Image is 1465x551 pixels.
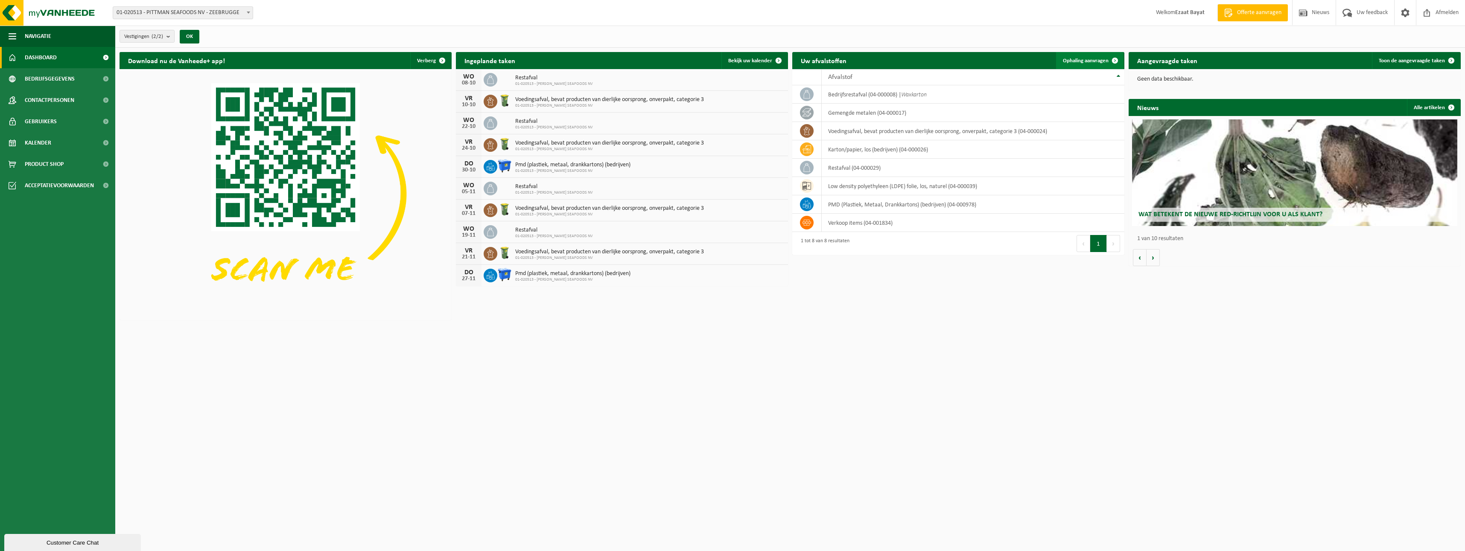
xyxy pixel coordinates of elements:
[822,85,1125,104] td: bedrijfsrestafval (04-000008) |
[25,132,51,154] span: Kalender
[460,117,477,124] div: WO
[1129,52,1206,69] h2: Aangevraagde taken
[515,147,704,152] span: 01-020513 - [PERSON_NAME] SEAFOODS NV
[460,211,477,217] div: 07-11
[822,177,1125,195] td: low density polyethyleen (LDPE) folie, los, naturel (04-000039)
[25,26,51,47] span: Navigatie
[497,202,512,217] img: WB-0140-HPE-GN-50
[460,73,477,80] div: WO
[515,75,593,81] span: Restafval
[460,189,477,195] div: 05-11
[120,52,233,69] h2: Download nu de Vanheede+ app!
[1063,58,1109,64] span: Ophaling aanvragen
[25,175,94,196] span: Acceptatievoorwaarden
[113,6,253,19] span: 01-020513 - PITTMAN SEAFOODS NV - ZEEBRUGGE
[460,269,477,276] div: DO
[792,52,855,69] h2: Uw afvalstoffen
[515,255,704,261] span: 01-020513 - [PERSON_NAME] SEAFOODS NV
[1147,249,1160,266] button: Volgende
[497,159,512,173] img: WB-1100-HPE-BE-01
[25,90,74,111] span: Contactpersonen
[721,52,787,69] a: Bekijk uw kalender
[822,159,1125,177] td: restafval (04-000029)
[1133,249,1147,266] button: Vorige
[460,276,477,282] div: 27-11
[1175,9,1205,16] strong: Ezaat Bayat
[152,34,163,39] count: (2/2)
[1137,236,1456,242] p: 1 van 10 resultaten
[1090,235,1107,252] button: 1
[460,167,477,173] div: 30-10
[1138,211,1322,218] span: Wat betekent de nieuwe RED-richtlijn voor u als klant?
[822,104,1125,122] td: gemengde metalen (04-000017)
[1407,99,1460,116] a: Alle artikelen
[1129,99,1167,116] h2: Nieuws
[113,7,253,19] span: 01-020513 - PITTMAN SEAFOODS NV - ZEEBRUGGE
[515,234,593,239] span: 01-020513 - [PERSON_NAME] SEAFOODS NV
[460,254,477,260] div: 21-11
[1077,235,1090,252] button: Previous
[822,195,1125,214] td: PMD (Plastiek, Metaal, Drankkartons) (bedrijven) (04-000978)
[497,246,512,260] img: WB-0140-HPE-GN-50
[25,47,57,68] span: Dashboard
[460,232,477,238] div: 19-11
[1372,52,1460,69] a: Toon de aangevraagde taken
[497,137,512,151] img: WB-0140-HPE-GN-50
[515,140,704,147] span: Voedingsafval, bevat producten van dierlijke oorsprong, onverpakt, categorie 3
[460,204,477,211] div: VR
[515,81,593,87] span: 01-020513 - [PERSON_NAME] SEAFOODS NV
[797,234,849,253] div: 1 tot 8 van 8 resultaten
[1217,4,1288,21] a: Offerte aanvragen
[728,58,772,64] span: Bekijk uw kalender
[460,95,477,102] div: VR
[1379,58,1445,64] span: Toon de aangevraagde taken
[460,247,477,254] div: VR
[515,270,630,277] span: Pmd (plastiek, metaal, drankkartons) (bedrijven)
[1235,9,1284,17] span: Offerte aanvragen
[515,103,704,108] span: 01-020513 - [PERSON_NAME] SEAFOODS NV
[515,162,630,168] span: Pmd (plastiek, metaal, drankkartons) (bedrijven)
[515,212,704,217] span: 01-020513 - [PERSON_NAME] SEAFOODS NV
[460,160,477,167] div: DO
[515,277,630,282] span: 01-020513 - [PERSON_NAME] SEAFOODS NV
[1137,76,1452,82] p: Geen data beschikbaar.
[515,183,593,190] span: Restafval
[4,532,143,551] iframe: chat widget
[460,80,477,86] div: 08-10
[120,30,175,43] button: Vestigingen(2/2)
[515,249,704,255] span: Voedingsafval, bevat producten van dierlijke oorsprong, onverpakt, categorie 3
[120,69,452,318] img: Download de VHEPlus App
[460,102,477,108] div: 10-10
[460,226,477,232] div: WO
[1132,119,1457,226] a: Wat betekent de nieuwe RED-richtlijn voor u als klant?
[460,145,477,151] div: 24-10
[901,92,927,98] i: Waxkarton
[828,74,852,81] span: Afvalstof
[124,30,163,43] span: Vestigingen
[515,227,593,234] span: Restafval
[460,139,477,145] div: VR
[180,30,199,43] button: OK
[822,214,1125,232] td: verkoop items (04-001834)
[1107,235,1120,252] button: Next
[515,118,593,125] span: Restafval
[25,154,64,175] span: Product Shop
[822,122,1125,140] td: voedingsafval, bevat producten van dierlijke oorsprong, onverpakt, categorie 3 (04-000024)
[417,58,436,64] span: Verberg
[410,52,451,69] button: Verberg
[515,125,593,130] span: 01-020513 - [PERSON_NAME] SEAFOODS NV
[25,68,75,90] span: Bedrijfsgegevens
[497,93,512,108] img: WB-0140-HPE-GN-50
[515,205,704,212] span: Voedingsafval, bevat producten van dierlijke oorsprong, onverpakt, categorie 3
[25,111,57,132] span: Gebruikers
[1056,52,1124,69] a: Ophaling aanvragen
[460,124,477,130] div: 22-10
[515,96,704,103] span: Voedingsafval, bevat producten van dierlijke oorsprong, onverpakt, categorie 3
[515,190,593,195] span: 01-020513 - [PERSON_NAME] SEAFOODS NV
[456,52,524,69] h2: Ingeplande taken
[497,267,512,282] img: WB-1100-HPE-BE-01
[460,182,477,189] div: WO
[822,140,1125,159] td: karton/papier, los (bedrijven) (04-000026)
[515,168,630,174] span: 01-020513 - [PERSON_NAME] SEAFOODS NV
